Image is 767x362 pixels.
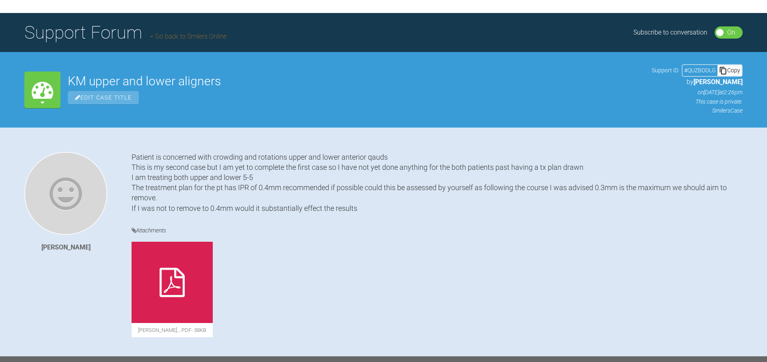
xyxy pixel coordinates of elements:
a: Go back to Smilers Online [150,33,227,40]
img: Maaria Khan [24,152,107,235]
div: Copy [717,65,742,76]
div: [PERSON_NAME] [41,242,91,253]
div: On [727,27,735,38]
p: by [652,77,743,87]
div: Subscribe to conversation [633,27,707,38]
p: This case is private. [652,97,743,106]
span: [PERSON_NAME]….pdf - 38KB [132,323,213,337]
span: [PERSON_NAME] [694,78,743,86]
span: Edit Case Title [68,91,139,104]
div: # QUZBDDLG [683,66,717,75]
h1: Support Forum [24,18,227,47]
h2: KM upper and lower aligners [68,75,644,87]
p: on [DATE] at 2:26pm [652,88,743,97]
span: Support ID [652,66,678,75]
p: Smilers Case [652,106,743,115]
div: Patient is concerned with crowding and rotations upper and lower anterior qauds This is my second... [132,152,743,213]
h4: Attachments [132,225,743,236]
